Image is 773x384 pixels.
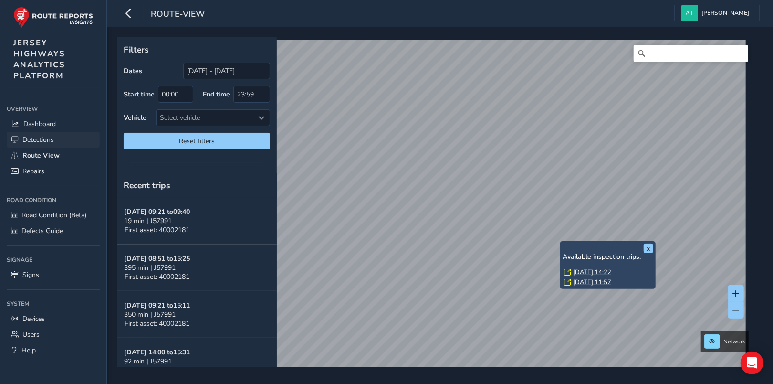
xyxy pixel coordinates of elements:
span: Recent trips [124,180,170,191]
div: Road Condition [7,193,100,207]
a: Road Condition (Beta) [7,207,100,223]
span: Users [22,330,40,339]
button: Reset filters [124,133,270,149]
button: [DATE] 09:21 to15:11350 min | J57991First asset: 40002181 [117,291,277,338]
span: Network [723,338,745,345]
input: Search [634,45,748,62]
a: Help [7,342,100,358]
span: 395 min | J57991 [124,263,176,272]
strong: [DATE] 14:00 to 15:31 [124,348,190,357]
span: 350 min | J57991 [124,310,176,319]
div: Open Intercom Messenger [741,352,763,374]
span: Dashboard [23,119,56,128]
span: Help [21,346,36,355]
span: Repairs [22,167,44,176]
strong: [DATE] 09:21 to 15:11 [124,301,190,310]
span: First asset: 40002181 [125,366,189,375]
span: First asset: 40002181 [125,225,189,235]
button: [PERSON_NAME] [681,5,752,21]
p: Filters [124,43,270,56]
strong: [DATE] 08:51 to 15:25 [124,254,190,263]
a: Defects Guide [7,223,100,239]
span: Signs [22,270,39,279]
a: Detections [7,132,100,148]
label: Dates [124,66,142,75]
span: route-view [151,8,205,21]
span: 92 min | J57991 [124,357,172,366]
span: 19 min | J57991 [124,216,172,225]
span: [PERSON_NAME] [701,5,749,21]
div: Signage [7,253,100,267]
label: Vehicle [124,113,146,122]
span: First asset: 40002181 [125,319,189,328]
div: Overview [7,102,100,116]
span: First asset: 40002181 [125,272,189,281]
label: End time [203,90,230,99]
canvas: Map [120,40,746,378]
label: Start time [124,90,155,99]
a: Dashboard [7,116,100,132]
span: Reset filters [131,137,263,146]
strong: [DATE] 09:21 to 09:40 [124,207,190,216]
span: Route View [22,151,60,160]
h6: Available inspection trips: [563,253,653,261]
a: Route View [7,148,100,163]
img: rr logo [13,7,93,28]
a: Signs [7,267,100,283]
div: System [7,297,100,311]
img: diamond-layout [681,5,698,21]
div: Select vehicle [157,110,254,126]
span: Devices [22,314,45,323]
a: Devices [7,311,100,327]
span: Road Condition (Beta) [21,211,86,220]
a: Users [7,327,100,342]
span: JERSEY HIGHWAYS ANALYTICS PLATFORM [13,37,65,81]
a: [DATE] 14:22 [573,268,611,277]
button: x [644,244,653,253]
span: Detections [22,135,54,144]
span: Defects Guide [21,226,63,235]
button: [DATE] 08:51 to15:25395 min | J57991First asset: 40002181 [117,245,277,291]
button: [DATE] 09:21 to09:4019 min | J57991First asset: 40002181 [117,198,277,245]
a: [DATE] 11:57 [573,278,611,287]
a: Repairs [7,163,100,179]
